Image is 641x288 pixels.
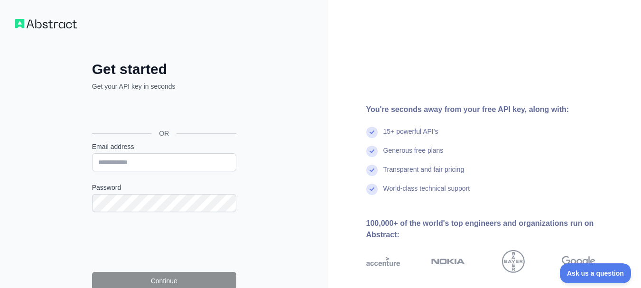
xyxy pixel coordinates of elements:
div: You're seconds away from your free API key, along with: [366,104,626,115]
span: OR [151,129,177,138]
img: check mark [366,184,378,195]
p: Get your API key in seconds [92,82,236,91]
div: Generous free plans [383,146,444,165]
img: bayer [502,250,525,273]
iframe: Toggle Customer Support [560,263,632,283]
img: check mark [366,165,378,176]
iframe: reCAPTCHA [92,223,236,260]
div: Transparent and fair pricing [383,165,464,184]
h2: Get started [92,61,236,78]
div: World-class technical support [383,184,470,203]
label: Password [92,183,236,192]
iframe: Sign in with Google Button [87,102,239,122]
img: check mark [366,146,378,157]
img: accenture [366,250,400,273]
img: Workflow [15,19,77,28]
div: 15+ powerful API's [383,127,438,146]
img: check mark [366,127,378,138]
label: Email address [92,142,236,151]
div: 100,000+ of the world's top engineers and organizations run on Abstract: [366,218,626,241]
img: nokia [431,250,465,273]
img: google [562,250,595,273]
